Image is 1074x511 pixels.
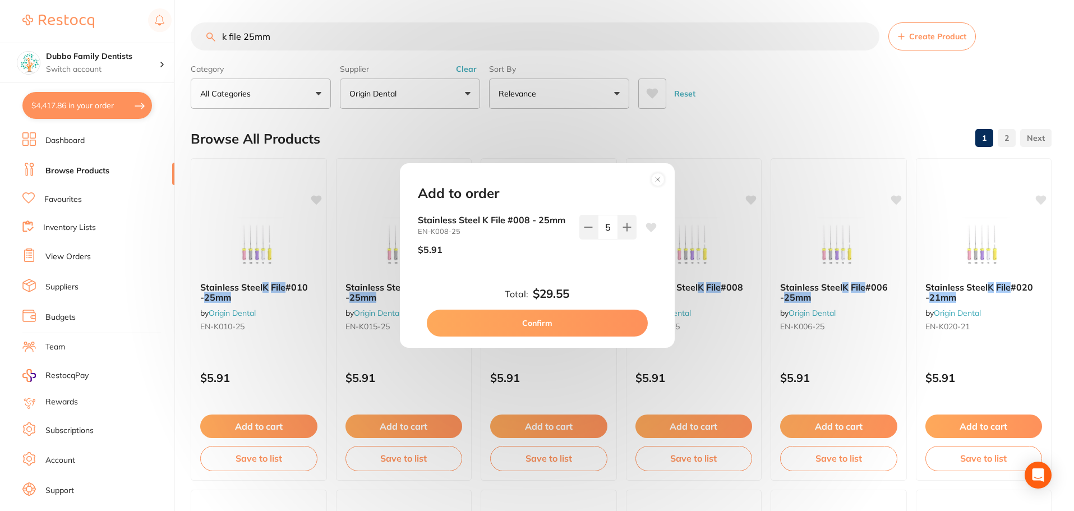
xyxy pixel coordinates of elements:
[1025,462,1052,489] div: Open Intercom Messenger
[533,287,569,301] b: $29.55
[418,227,570,236] small: EN-K008-25
[418,186,499,201] h2: Add to order
[505,289,528,299] label: Total:
[418,215,570,225] b: Stainless Steel K File #008 - 25mm
[427,310,648,337] button: Confirm
[418,245,442,255] p: $5.91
